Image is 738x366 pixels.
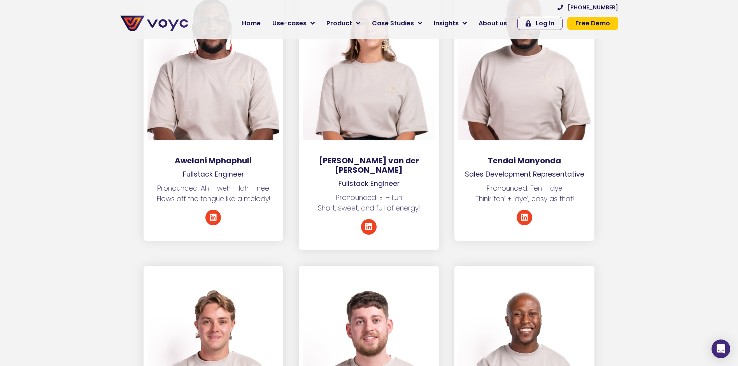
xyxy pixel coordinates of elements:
a: Insights [428,16,473,31]
h3: Tendai Manyonda [454,156,594,165]
p: Fullstack Engineer [299,179,439,189]
a: About us [473,16,513,31]
span: Insights [434,19,459,28]
h3: Awelani Mphaphuli [144,156,284,165]
p: Pronounced: Ten – dye Think ‘ten’ + ‘dye’, easy as that! [454,183,594,204]
p: Sales Development Representative [454,169,594,179]
span: Log In [536,20,554,27]
span: Free Demo [575,20,610,27]
a: Product [321,16,366,31]
h3: [PERSON_NAME] van der [PERSON_NAME] [299,156,439,175]
img: voyc-full-logo [120,16,188,31]
span: About us [479,19,507,28]
span: Case Studies [372,19,414,28]
span: Home [242,19,261,28]
p: Pronounced: Ah – weh – lah – nee Flows off the tongue like a melody! [144,183,284,204]
a: [PHONE_NUMBER] [557,5,618,10]
p: Pronounced: El – kuh Short, sweet, and full of energy! [299,193,439,213]
p: Fullstack Engineer [144,169,284,179]
a: Use-cases [266,16,321,31]
div: Open Intercom Messenger [712,339,730,358]
a: Free Demo [567,17,618,30]
span: Use-cases [272,19,307,28]
span: [PHONE_NUMBER] [568,5,618,10]
span: Product [326,19,352,28]
a: Home [236,16,266,31]
a: Log In [517,17,563,30]
a: Case Studies [366,16,428,31]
